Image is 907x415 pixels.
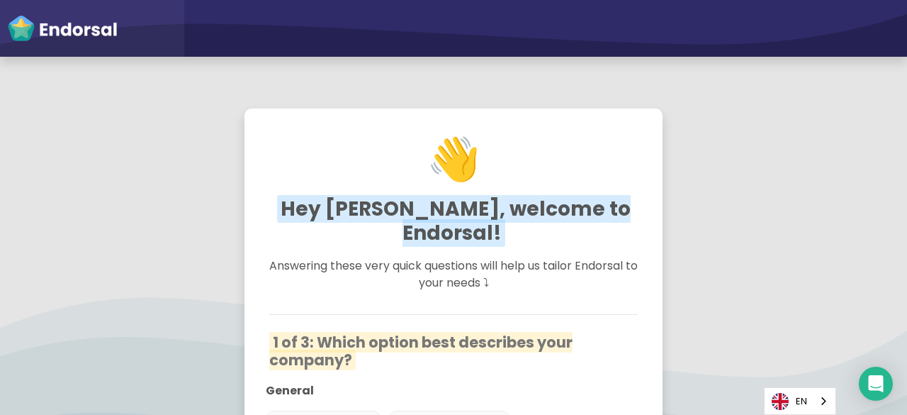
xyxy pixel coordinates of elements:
div: Open Intercom Messenger [859,367,893,401]
h1: 👋 [269,88,638,231]
p: General [266,382,620,399]
span: Hey [PERSON_NAME], welcome to Endorsal! [277,195,631,247]
span: 1 of 3: Which option best describes your company? [269,332,573,370]
img: endorsal-logo-white@2x.png [7,14,118,43]
a: EN [765,388,835,414]
span: Answering these very quick questions will help us tailor Endorsal to your needs ⤵︎ [269,258,638,291]
aside: Language selected: English [764,387,836,415]
div: Language [764,387,836,415]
